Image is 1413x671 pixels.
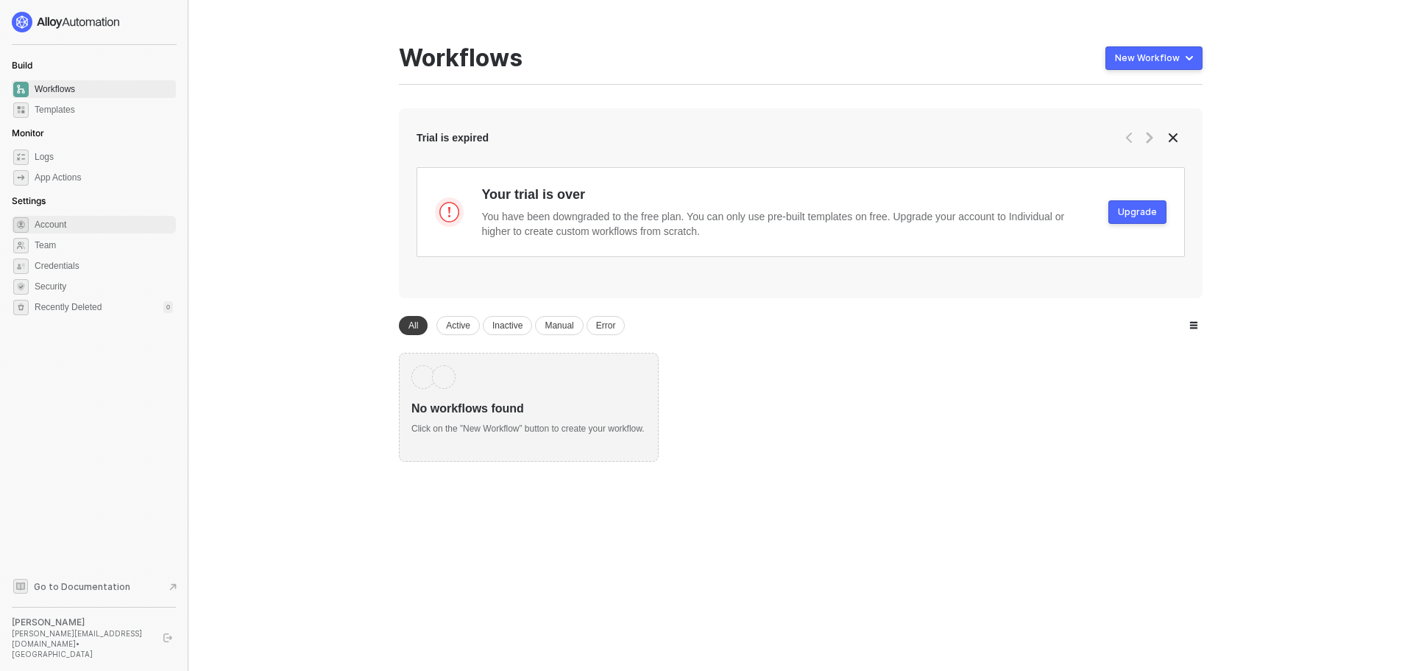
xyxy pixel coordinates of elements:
div: App Actions [35,172,81,184]
a: logo [12,12,176,32]
span: icon-app-actions [13,170,29,186]
span: Account [35,216,173,233]
span: Recently Deleted [35,301,102,314]
span: Templates [35,101,173,119]
span: Credentials [35,257,173,275]
span: security [13,279,29,295]
div: Workflows [399,44,523,72]
span: Team [35,236,173,254]
div: Your trial is over [481,186,1091,204]
span: Build [12,60,32,71]
span: Logs [35,148,173,166]
button: Upgrade [1108,200,1166,224]
span: Settings [12,195,46,206]
span: dashboard [13,82,29,97]
span: Security [35,278,173,295]
span: Monitor [12,127,44,138]
div: You have been downgraded to the free plan. You can only use pre-built templates on free. Upgrade ... [481,210,1091,239]
span: settings [13,217,29,233]
div: No workflows found [411,389,646,417]
span: document-arrow [166,580,180,594]
span: marketplace [13,102,29,118]
div: [PERSON_NAME] [12,616,150,628]
div: Upgrade [1118,206,1157,218]
img: warning-plan-upgrade [435,197,464,226]
button: New Workflow [1105,46,1203,70]
div: Error [587,316,626,335]
span: icon-logs [13,150,29,165]
div: All [399,316,428,335]
span: icon-arrow-right [1144,132,1155,144]
img: logo [12,12,121,32]
div: Active [436,316,480,335]
span: Workflows [35,80,173,98]
div: 0 [163,301,173,313]
span: Go to Documentation [34,580,130,593]
div: Trial is expired [417,130,489,145]
span: credentials [13,259,29,274]
span: team [13,238,29,253]
span: icon-arrow-left [1123,132,1135,144]
span: logout [163,633,172,642]
span: settings [13,300,29,315]
div: Manual [535,316,583,335]
div: New Workflow [1115,52,1180,64]
div: Click on the ”New Workflow” button to create your workflow. [411,417,646,435]
div: [PERSON_NAME][EMAIL_ADDRESS][DOMAIN_NAME] • [GEOGRAPHIC_DATA] [12,628,150,659]
span: icon-close [1167,132,1179,144]
a: Knowledge Base [12,577,177,595]
span: documentation [13,579,28,594]
div: Inactive [483,316,532,335]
